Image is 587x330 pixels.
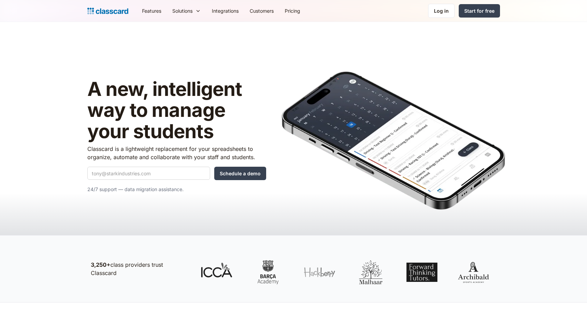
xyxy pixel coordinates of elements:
[459,4,500,18] a: Start for free
[87,6,128,16] a: home
[434,7,449,14] div: Log in
[91,261,110,268] strong: 3,250+
[87,185,266,194] p: 24/7 support — data migration assistance.
[206,3,244,19] a: Integrations
[279,3,306,19] a: Pricing
[214,167,266,180] input: Schedule a demo
[91,261,187,277] p: class providers trust Classcard
[87,79,266,142] h1: A new, intelligent way to manage your students
[428,4,455,18] a: Log in
[87,167,210,180] input: tony@starkindustries.com
[244,3,279,19] a: Customers
[172,7,193,14] div: Solutions
[137,3,167,19] a: Features
[167,3,206,19] div: Solutions
[87,167,266,180] form: Quick Demo Form
[87,145,266,161] p: Classcard is a lightweight replacement for your spreadsheets to organize, automate and collaborat...
[464,7,494,14] div: Start for free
